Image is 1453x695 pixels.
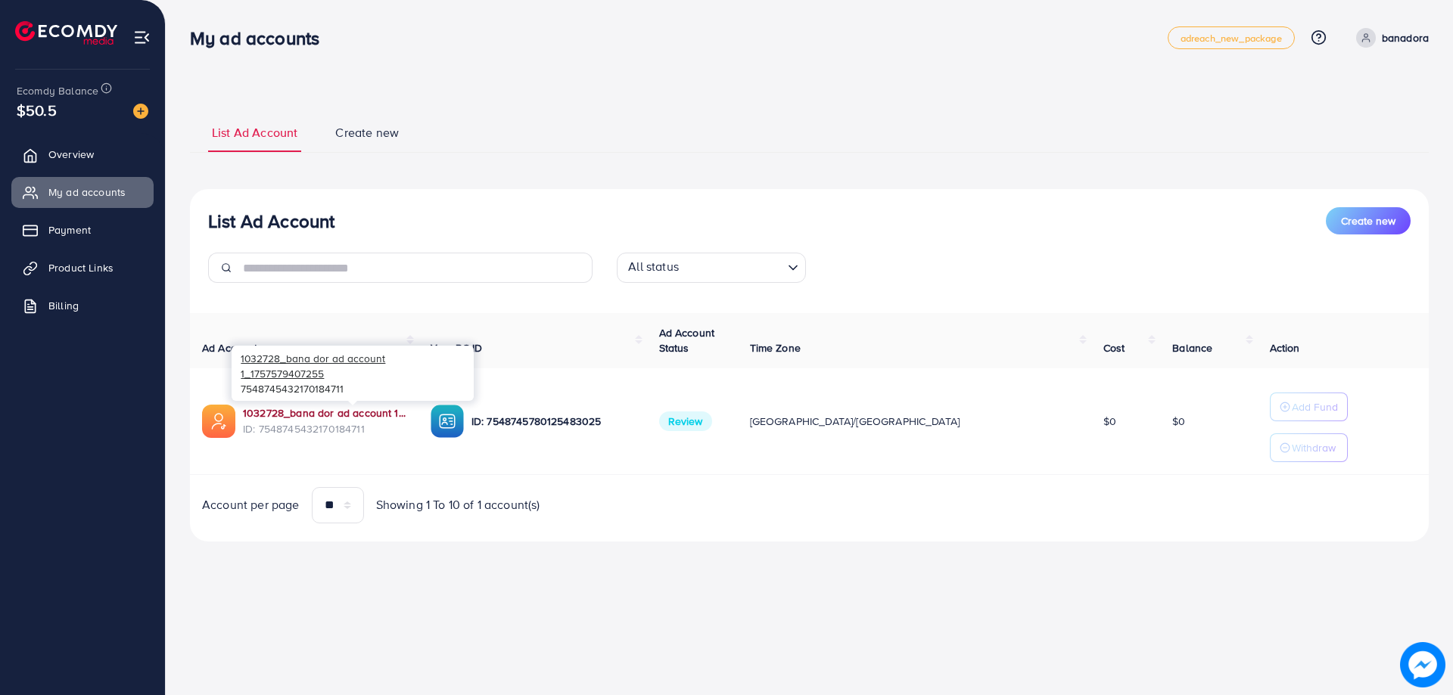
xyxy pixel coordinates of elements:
[659,411,712,431] span: Review
[212,124,297,141] span: List Ad Account
[617,253,806,283] div: Search for option
[17,99,57,121] span: $50.5
[48,185,126,200] span: My ad accounts
[376,496,540,513] span: Showing 1 To 10 of 1 account(s)
[683,256,782,279] input: Search for option
[1181,33,1282,43] span: adreach_new_package
[335,124,399,141] span: Create new
[15,21,117,45] img: logo
[11,177,154,207] a: My ad accounts
[243,405,406,420] a: 1032728_bana dor ad account 1_1757579407255
[659,325,715,355] span: Ad Account Status
[243,421,406,436] span: ID: 7548745432170184711
[202,405,235,438] img: ic-ads-acc.e4c84228.svg
[1103,414,1116,429] span: $0
[625,255,682,279] span: All status
[48,260,114,275] span: Product Links
[1326,207,1411,234] button: Create new
[232,346,474,400] div: 7548745432170184711
[1172,414,1185,429] span: $0
[202,496,300,513] span: Account per page
[1168,26,1295,49] a: adreach_new_package
[202,340,258,355] span: Ad Account
[750,414,960,429] span: [GEOGRAPHIC_DATA]/[GEOGRAPHIC_DATA]
[431,405,464,438] img: ic-ba-acc.ded83a64.svg
[48,298,79,313] span: Billing
[1400,642,1445,687] img: image
[241,351,385,380] span: 1032728_bana dor ad account 1_1757579407255
[11,290,154,321] a: Billing
[750,340,801,355] span: Time Zone
[1350,28,1429,48] a: banadora
[17,83,98,98] span: Ecomdy Balance
[208,210,334,232] h3: List Ad Account
[48,147,94,162] span: Overview
[190,27,331,49] h3: My ad accounts
[1292,439,1336,457] p: Withdraw
[11,139,154,169] a: Overview
[133,29,151,46] img: menu
[1341,213,1395,228] span: Create new
[1103,340,1125,355] span: Cost
[1382,29,1429,47] p: banadora
[48,222,91,237] span: Payment
[1292,398,1338,416] p: Add Fund
[1270,433,1348,462] button: Withdraw
[11,253,154,283] a: Product Links
[471,412,635,430] p: ID: 7548745780125483025
[1172,340,1212,355] span: Balance
[133,104,148,119] img: image
[11,215,154,245] a: Payment
[1270,392,1348,421] button: Add Fund
[1270,340,1300,355] span: Action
